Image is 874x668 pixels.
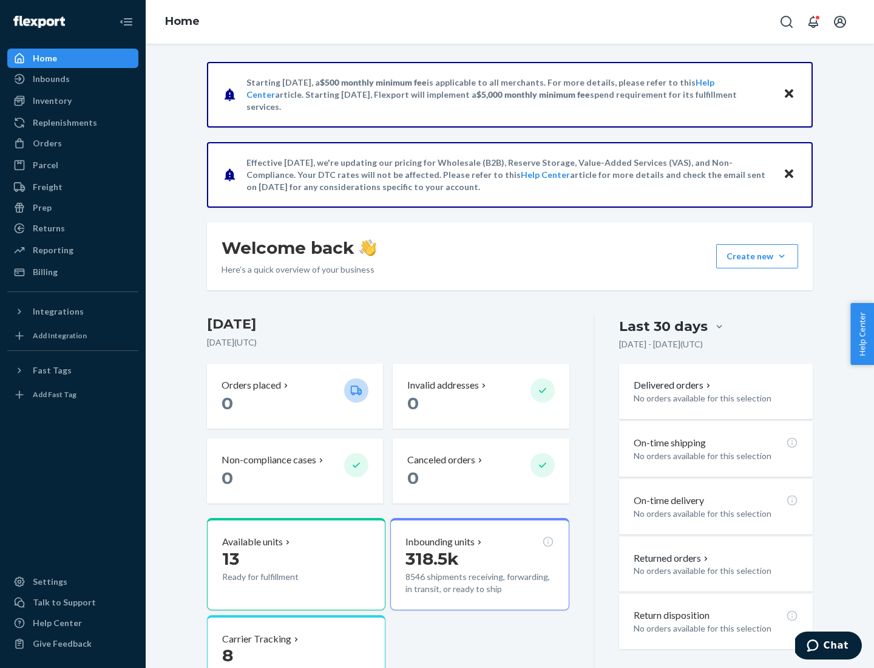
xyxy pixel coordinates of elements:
button: Canceled orders 0 [393,438,569,503]
span: 0 [407,468,419,488]
div: Orders [33,137,62,149]
a: Add Integration [7,326,138,346]
a: Help Center [7,613,138,633]
span: $5,000 monthly minimum fee [476,89,590,100]
a: Replenishments [7,113,138,132]
p: No orders available for this selection [634,565,798,577]
button: Orders placed 0 [207,364,383,429]
a: Add Fast Tag [7,385,138,404]
img: Flexport logo [13,16,65,28]
div: Replenishments [33,117,97,129]
a: Reporting [7,240,138,260]
a: Orders [7,134,138,153]
p: Non-compliance cases [222,453,316,467]
a: Inbounds [7,69,138,89]
p: No orders available for this selection [634,392,798,404]
button: Delivered orders [634,378,713,392]
p: [DATE] - [DATE] ( UTC ) [619,338,703,350]
a: Settings [7,572,138,591]
div: Inventory [33,95,72,107]
a: Billing [7,262,138,282]
button: Available units13Ready for fulfillment [207,518,385,610]
a: Prep [7,198,138,217]
p: Here’s a quick overview of your business [222,264,376,276]
p: Inbounding units [405,535,475,549]
p: Invalid addresses [407,378,479,392]
button: Open notifications [801,10,825,34]
span: 0 [222,468,233,488]
div: Prep [33,202,52,214]
button: Invalid addresses 0 [393,364,569,429]
div: Home [33,52,57,64]
a: Freight [7,177,138,197]
button: Inbounding units318.5k8546 shipments receiving, forwarding, in transit, or ready to ship [390,518,569,610]
p: Orders placed [222,378,281,392]
span: 8 [222,645,233,666]
div: Integrations [33,305,84,318]
button: Open Search Box [774,10,799,34]
span: 0 [407,393,419,414]
div: Add Fast Tag [33,389,76,400]
p: Canceled orders [407,453,475,467]
div: Billing [33,266,58,278]
h1: Welcome back [222,237,376,259]
p: [DATE] ( UTC ) [207,336,569,349]
button: Help Center [850,303,874,365]
button: Give Feedback [7,634,138,653]
a: Help Center [521,169,570,180]
button: Returned orders [634,551,711,565]
div: Returns [33,222,65,234]
p: 8546 shipments receiving, forwarding, in transit, or ready to ship [405,571,554,595]
div: Parcel [33,159,58,171]
div: Fast Tags [33,364,72,377]
button: Create new [716,244,798,268]
p: Return disposition [634,608,710,622]
button: Close [781,86,797,103]
div: Settings [33,576,67,588]
div: Last 30 days [619,317,708,336]
span: 0 [222,393,233,414]
button: Close Navigation [114,10,138,34]
p: Carrier Tracking [222,632,291,646]
p: No orders available for this selection [634,450,798,462]
p: No orders available for this selection [634,622,798,635]
button: Fast Tags [7,361,138,380]
p: Ready for fulfillment [222,571,334,583]
a: Inventory [7,91,138,111]
div: Freight [33,181,63,193]
img: hand-wave emoji [359,239,376,256]
div: Add Integration [33,330,87,341]
p: Available units [222,535,283,549]
div: Inbounds [33,73,70,85]
div: Talk to Support [33,596,96,608]
button: Talk to Support [7,593,138,612]
p: On-time shipping [634,436,706,450]
div: Reporting [33,244,73,256]
p: On-time delivery [634,494,704,508]
button: Open account menu [828,10,852,34]
button: Non-compliance cases 0 [207,438,383,503]
h3: [DATE] [207,315,569,334]
iframe: Opens a widget where you can chat to one of our agents [795,632,862,662]
p: Effective [DATE], we're updating our pricing for Wholesale (B2B), Reserve Storage, Value-Added Se... [246,157,771,193]
button: Close [781,166,797,183]
ol: breadcrumbs [155,4,209,39]
span: $500 monthly minimum fee [320,77,427,87]
a: Home [165,15,200,28]
button: Integrations [7,302,138,321]
div: Help Center [33,617,82,629]
a: Home [7,49,138,68]
div: Give Feedback [33,638,92,650]
span: 318.5k [405,548,459,569]
a: Parcel [7,155,138,175]
a: Returns [7,219,138,238]
p: Starting [DATE], a is applicable to all merchants. For more details, please refer to this article... [246,77,771,113]
span: 13 [222,548,239,569]
p: No orders available for this selection [634,508,798,520]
